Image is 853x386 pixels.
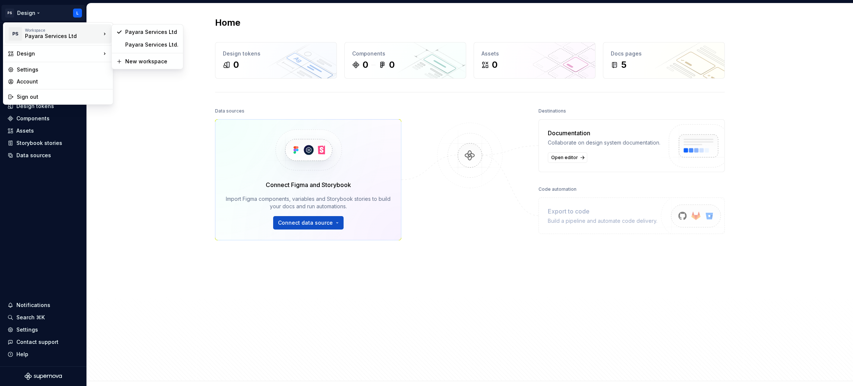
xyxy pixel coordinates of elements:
div: Payara Services Ltd [125,28,179,36]
div: Payara Services Ltd. [125,41,179,48]
div: Settings [17,66,108,73]
div: Workspace [25,28,101,32]
div: PS [9,27,22,41]
div: Sign out [17,93,108,101]
div: Design [17,50,101,57]
div: Account [17,78,108,85]
div: Payara Services Ltd [25,32,88,40]
div: New workspace [125,58,179,65]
